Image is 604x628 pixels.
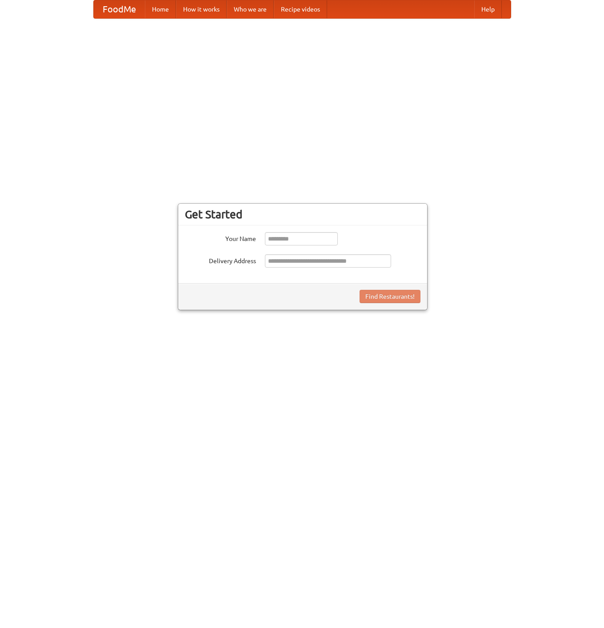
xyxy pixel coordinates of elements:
a: Help [474,0,502,18]
label: Delivery Address [185,254,256,265]
a: FoodMe [94,0,145,18]
a: How it works [176,0,227,18]
h3: Get Started [185,208,420,221]
button: Find Restaurants! [360,290,420,303]
a: Home [145,0,176,18]
a: Who we are [227,0,274,18]
label: Your Name [185,232,256,243]
a: Recipe videos [274,0,327,18]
